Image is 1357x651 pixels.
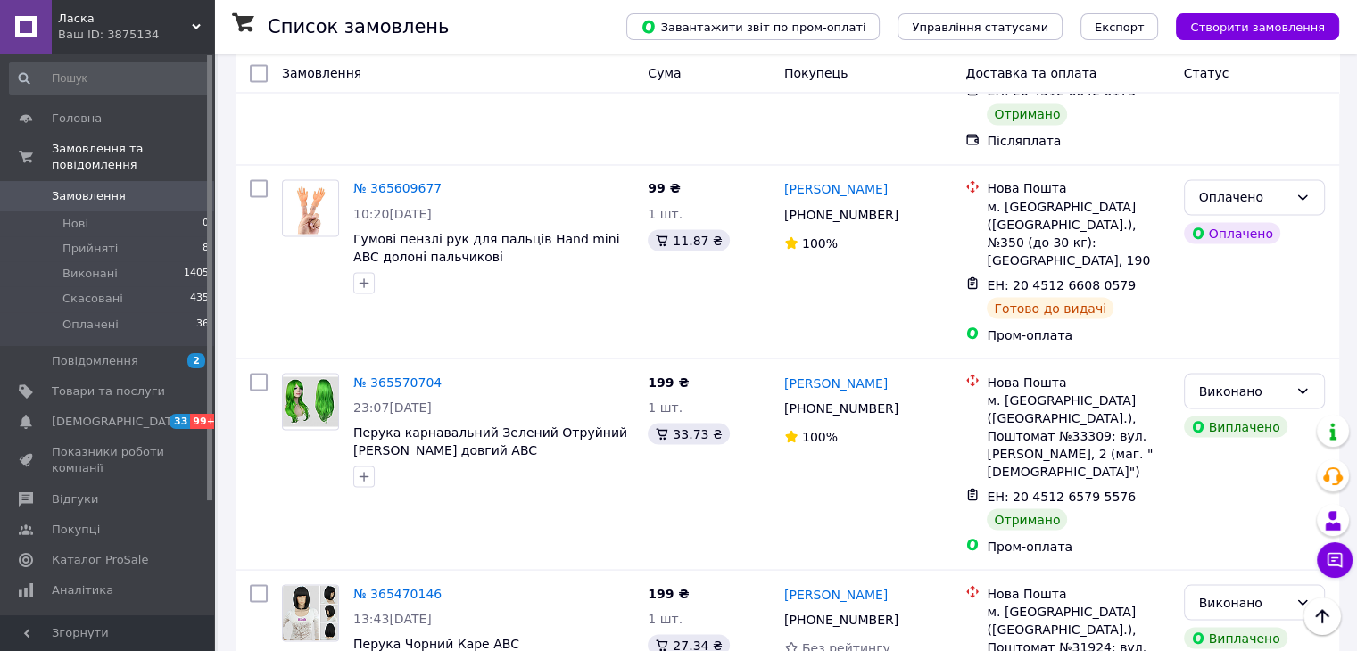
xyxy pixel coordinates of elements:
span: Доставка та оплата [965,66,1096,80]
span: 13:43[DATE] [353,611,432,625]
span: Відгуки [52,491,98,507]
span: Прийняті [62,241,118,257]
span: Каталог ProSale [52,552,148,568]
a: Гумові пензлі рук для пальців Hand mini ABC долоні пальчикові [353,231,619,263]
span: Скасовані [62,291,123,307]
span: Покупці [52,522,100,538]
span: Замовлення [52,188,126,204]
a: Фото товару [282,179,339,236]
div: Виплачено [1184,416,1287,437]
div: Виплачено [1184,627,1287,648]
span: 2 [187,353,205,368]
span: 23:07[DATE] [353,400,432,414]
span: Виконані [62,266,118,282]
span: Замовлення та повідомлення [52,141,214,173]
a: Перука Чорний Каре ABC [353,636,519,650]
div: 11.87 ₴ [648,229,729,251]
span: Завантажити звіт по пром-оплаті [641,19,865,35]
a: [PERSON_NAME] [784,585,888,603]
span: Повідомлення [52,353,138,369]
span: Показники роботи компанії [52,444,165,476]
a: Фото товару [282,373,339,430]
span: Замовлення [282,66,361,80]
span: 435 [190,291,209,307]
a: Фото товару [282,584,339,641]
div: Післяплата [987,132,1169,150]
span: Товари та послуги [52,383,165,400]
div: Готово до видачі [987,297,1113,318]
span: Аналітика [52,582,113,598]
div: [PHONE_NUMBER] [781,395,902,420]
div: Отримано [987,103,1067,125]
span: 100% [802,429,838,443]
div: Нова Пошта [987,179,1169,197]
div: Отримано [987,508,1067,530]
span: Експорт [1095,21,1145,34]
a: [PERSON_NAME] [784,374,888,391]
span: Статус [1184,66,1229,80]
span: [DEMOGRAPHIC_DATA] [52,414,184,430]
div: Оплачено [1199,187,1288,207]
span: 1 шт. [648,611,683,625]
button: Експорт [1080,13,1159,40]
span: 99 ₴ [648,181,680,195]
span: 10:20[DATE] [353,206,432,220]
span: 33 [170,414,190,429]
div: м. [GEOGRAPHIC_DATA] ([GEOGRAPHIC_DATA].), Поштомат №33309: вул. [PERSON_NAME], 2 (маг. "[DEMOGRA... [987,391,1169,480]
div: Оплачено [1184,222,1280,243]
span: 1 шт. [648,400,683,414]
a: Перука карнавальний Зелений Отруйний [PERSON_NAME] довгий ABC [353,424,627,457]
h1: Список замовлень [268,16,449,37]
a: Створити замовлення [1158,19,1339,33]
button: Створити замовлення [1176,13,1339,40]
a: № 365609677 [353,181,442,195]
span: 199 ₴ [648,375,689,389]
a: № 365570704 [353,375,442,389]
a: № 365470146 [353,586,442,600]
span: Управління сайтом [52,613,165,645]
span: Створити замовлення [1190,21,1325,34]
span: Покупець [784,66,848,80]
div: 33.73 ₴ [648,423,729,444]
span: Оплачені [62,317,119,333]
span: ЕН: 20 4512 6608 0579 [987,277,1136,292]
span: 1405 [184,266,209,282]
span: Ласка [58,11,192,27]
div: Ваш ID: 3875134 [58,27,214,43]
span: 8 [203,241,209,257]
img: Фото товару [283,376,338,426]
span: 36 [196,317,209,333]
button: Завантажити звіт по пром-оплаті [626,13,880,40]
button: Управління статусами [898,13,1063,40]
img: Фото товару [283,182,338,234]
span: 100% [802,235,838,250]
a: [PERSON_NAME] [784,180,888,198]
span: ЕН: 20 4512 6579 5576 [987,489,1136,503]
button: Чат з покупцем [1317,542,1353,578]
span: Управління статусами [912,21,1048,34]
div: [PHONE_NUMBER] [781,606,902,631]
span: 0 [203,216,209,232]
div: Виконано [1199,381,1288,400]
div: [PHONE_NUMBER] [781,202,902,227]
span: Головна [52,111,102,127]
div: Пром-оплата [987,537,1169,555]
div: Нова Пошта [987,584,1169,602]
button: Наверх [1303,597,1341,635]
span: 199 ₴ [648,586,689,600]
img: Фото товару [283,585,338,639]
span: 1 шт. [648,206,683,220]
div: Нова Пошта [987,373,1169,391]
div: м. [GEOGRAPHIC_DATA] ([GEOGRAPHIC_DATA].), №350 (до 30 кг): [GEOGRAPHIC_DATA], 190 [987,197,1169,268]
span: Cума [648,66,681,80]
span: 99+ [190,414,219,429]
div: Пром-оплата [987,325,1169,343]
input: Пошук [9,62,211,95]
span: Нові [62,216,88,232]
div: Виконано [1199,592,1288,612]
